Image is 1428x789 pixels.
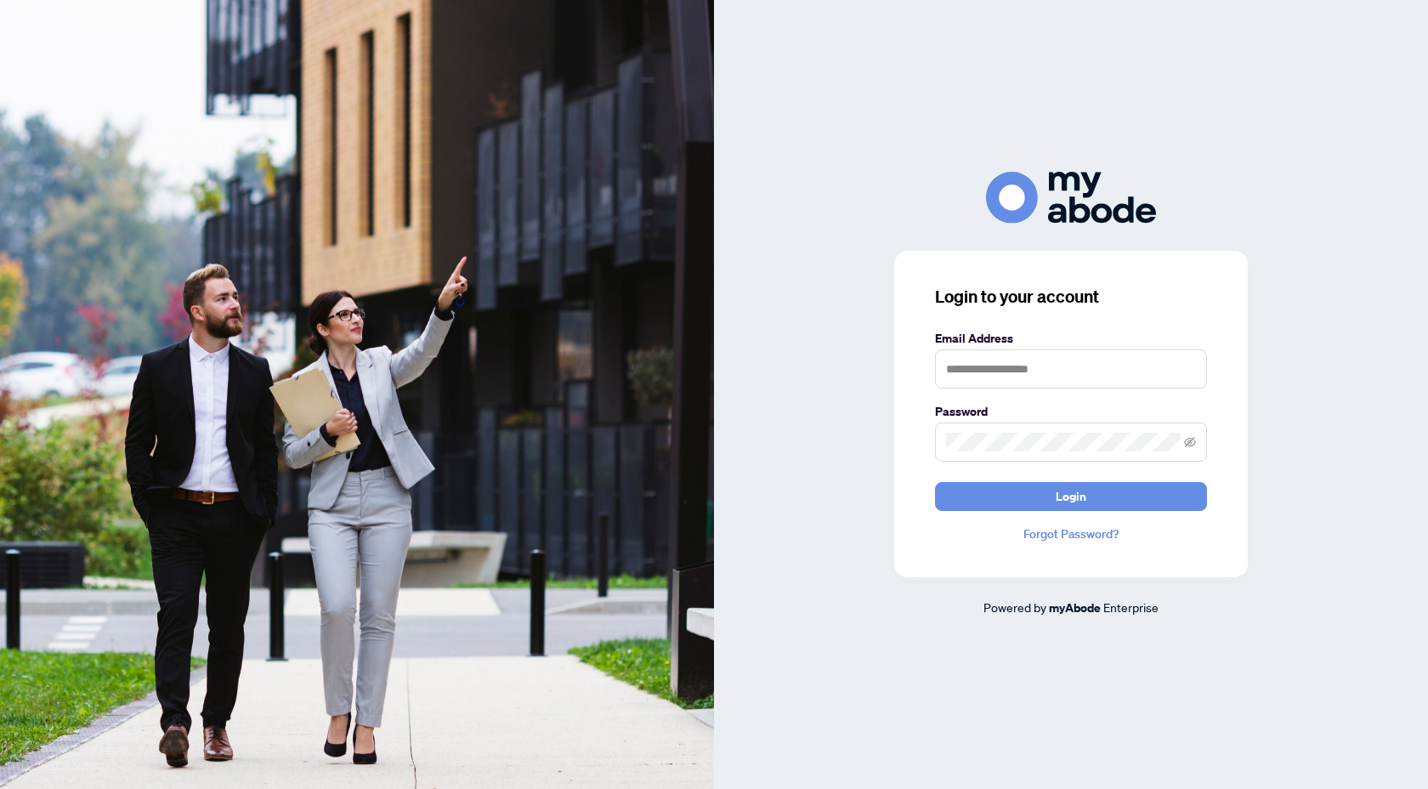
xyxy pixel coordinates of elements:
span: Powered by [983,599,1046,615]
span: eye-invisible [1184,436,1196,448]
img: ma-logo [986,172,1156,224]
span: Enterprise [1103,599,1159,615]
button: Login [935,482,1207,511]
a: Forgot Password? [935,525,1207,543]
a: myAbode [1049,599,1101,617]
label: Password [935,402,1207,421]
label: Email Address [935,329,1207,348]
h3: Login to your account [935,285,1207,309]
span: Login [1056,483,1086,510]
